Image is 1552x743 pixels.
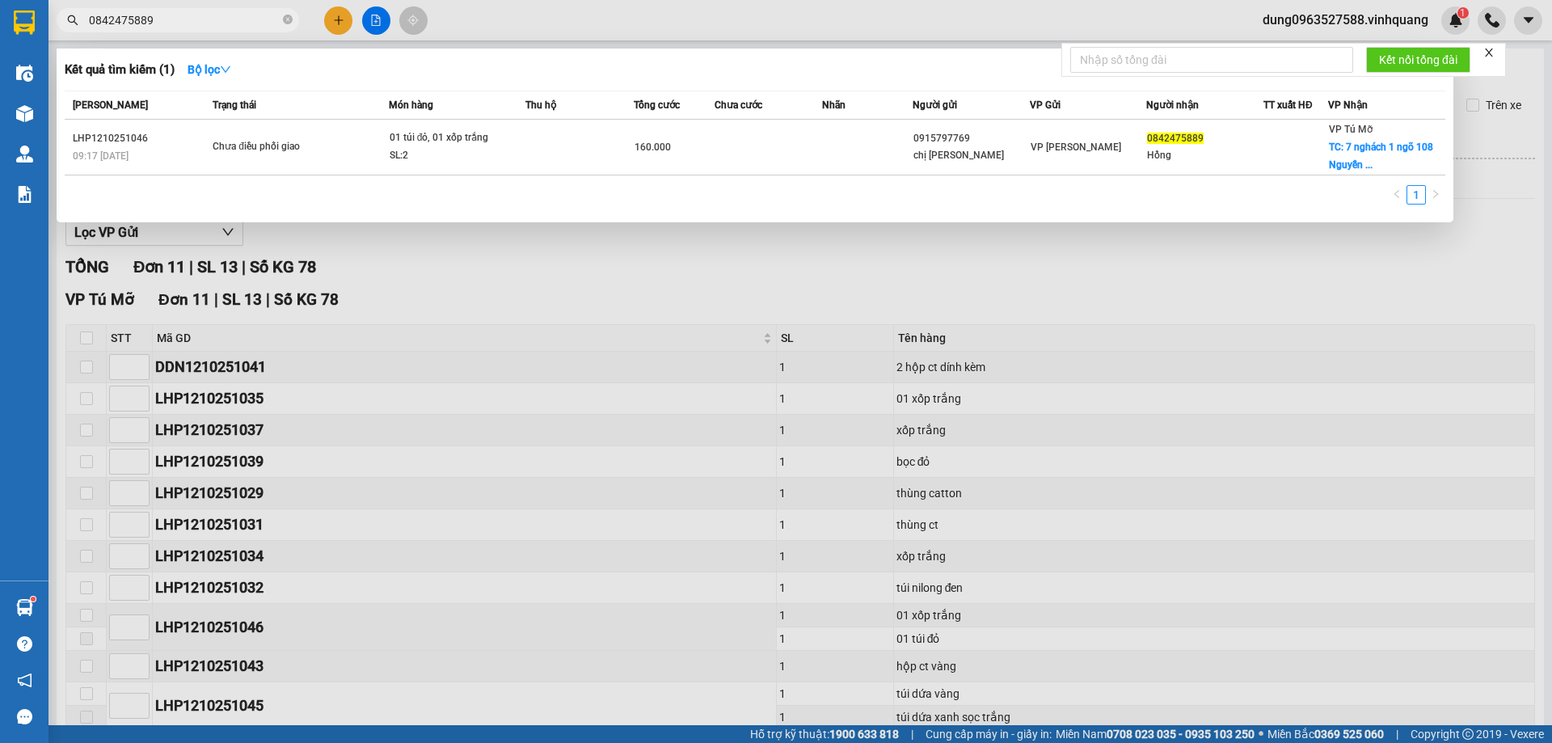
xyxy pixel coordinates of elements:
span: 0842475889 [1147,133,1204,144]
img: logo-vxr [14,11,35,35]
span: Trạng thái [213,99,256,111]
button: right [1426,185,1445,205]
img: warehouse-icon [16,146,33,163]
span: close-circle [283,15,293,24]
button: Bộ lọcdown [175,57,244,82]
button: left [1387,185,1406,205]
span: Món hàng [389,99,433,111]
div: Chưa điều phối giao [213,138,334,156]
span: Tổng cước [634,99,680,111]
div: LHP1210251046 [73,130,208,147]
div: 01 túi đỏ, 01 xốp trắng [390,129,511,147]
li: Next Page [1426,185,1445,205]
span: left [1392,189,1402,199]
a: 1 [1407,186,1425,204]
span: Thu hộ [525,99,556,111]
span: Chưa cước [715,99,762,111]
span: 160.000 [635,141,671,153]
img: warehouse-icon [16,65,33,82]
span: Nhãn [822,99,846,111]
span: VP [PERSON_NAME] [1031,141,1121,153]
span: Người nhận [1146,99,1199,111]
strong: Bộ lọc [188,63,231,76]
span: down [220,64,231,75]
span: Người gửi [913,99,957,111]
sup: 1 [31,597,36,602]
div: Hồng [1147,147,1263,164]
img: warehouse-icon [16,599,33,616]
span: 09:17 [DATE] [73,150,129,162]
span: question-circle [17,636,32,652]
div: 0915797769 [913,130,1029,147]
span: VP Nhận [1328,99,1368,111]
span: message [17,709,32,724]
span: TT xuất HĐ [1263,99,1313,111]
span: [PERSON_NAME] [73,99,148,111]
li: 1 [1406,185,1426,205]
span: search [67,15,78,26]
span: VP Gửi [1030,99,1061,111]
div: SL: 2 [390,147,511,165]
span: close [1483,47,1495,58]
span: TC: 7 nghách 1 ngõ 108 Nguyễn ... [1329,141,1433,171]
input: Tìm tên, số ĐT hoặc mã đơn [89,11,280,29]
span: notification [17,673,32,688]
span: VP Tú Mỡ [1329,124,1373,135]
input: Nhập số tổng đài [1070,47,1353,73]
button: Kết nối tổng đài [1366,47,1470,73]
span: Kết nối tổng đài [1379,51,1457,69]
div: chị [PERSON_NAME] [913,147,1029,164]
img: warehouse-icon [16,105,33,122]
li: Previous Page [1387,185,1406,205]
img: solution-icon [16,186,33,203]
h3: Kết quả tìm kiếm ( 1 ) [65,61,175,78]
span: close-circle [283,13,293,28]
span: right [1431,189,1440,199]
